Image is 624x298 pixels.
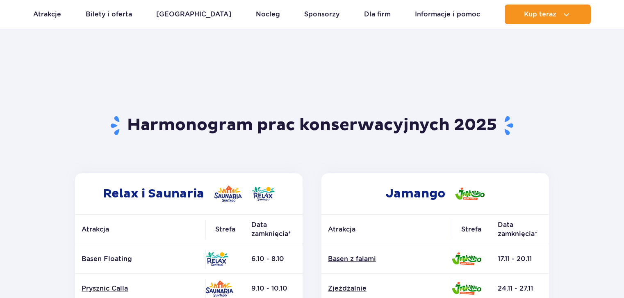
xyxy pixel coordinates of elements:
img: Jamango [452,282,481,295]
td: 6.10 - 8.10 [245,244,303,274]
img: Saunaria [214,186,242,202]
th: Atrakcja [321,215,452,244]
a: Basen z falami [328,254,445,264]
a: Prysznic Calla [82,284,199,293]
th: Atrakcja [75,215,205,244]
p: Basen Floating [82,254,199,264]
img: Relax [205,252,228,266]
td: 17.11 - 20.11 [491,244,549,274]
a: Nocleg [256,5,280,24]
th: Data zamknięcia* [245,215,303,244]
img: Jamango [455,188,485,200]
a: Informacje i pomoc [415,5,480,24]
img: Relax [252,187,275,201]
th: Strefa [205,215,245,244]
a: Dla firm [364,5,391,24]
a: Bilety i oferta [86,5,132,24]
img: Jamango [452,252,481,265]
span: Kup teraz [524,11,556,18]
th: Data zamknięcia* [491,215,549,244]
h1: Harmonogram prac konserwacyjnych 2025 [72,115,552,136]
a: [GEOGRAPHIC_DATA] [156,5,231,24]
h2: Jamango [321,173,549,214]
a: Zjeżdżalnie [328,284,445,293]
img: Saunaria [205,280,233,297]
th: Strefa [452,215,491,244]
a: Sponsorzy [304,5,339,24]
button: Kup teraz [505,5,591,24]
a: Atrakcje [33,5,61,24]
h2: Relax i Saunaria [75,173,303,214]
